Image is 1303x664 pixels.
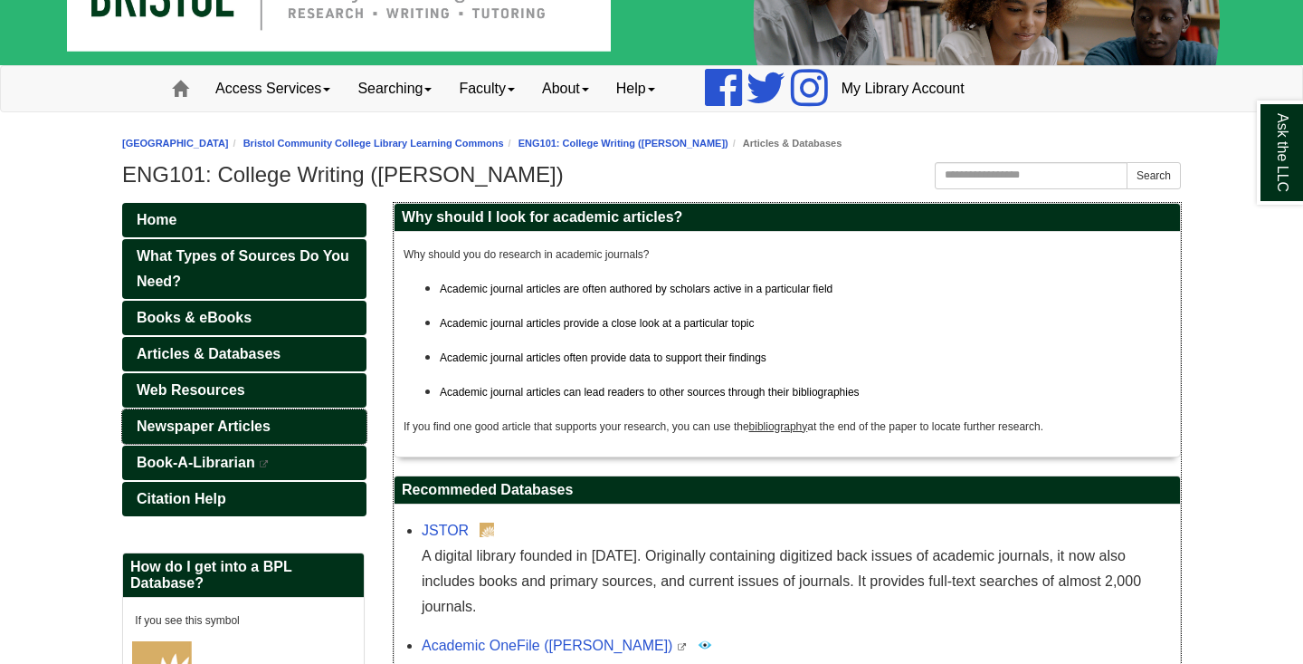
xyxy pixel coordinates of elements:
[122,482,366,516] a: Citation Help
[137,310,252,325] span: Books & eBooks
[122,301,366,335] a: Books & eBooks
[137,248,349,289] span: What Types of Sources Do You Need?
[122,138,229,149] a: [GEOGRAPHIC_DATA]
[123,553,364,598] h2: How do I get into a BPL Database?
[677,643,688,651] i: This link opens in a new window
[137,346,281,361] span: Articles & Databases
[122,337,366,371] a: Articles & Databases
[137,419,271,434] span: Newspaper Articles
[122,135,1181,152] nav: breadcrumb
[440,351,766,364] span: Academic journal articles often provide data to support their findings
[528,66,603,111] a: About
[1127,162,1181,189] button: Search
[122,373,366,408] a: Web Resources
[137,212,176,227] span: Home
[445,66,528,111] a: Faculty
[122,446,366,480] a: Book-A-Librarian
[122,409,366,444] a: Newspaper Articles
[728,135,842,152] li: Articles & Databases
[404,420,1043,433] span: If you find one good article that supports your research, you can use the at the end of the paper...
[137,455,255,470] span: Book-A-Librarian
[344,66,445,111] a: Searching
[137,382,245,398] span: Web Resources
[828,66,978,111] a: My Library Account
[404,248,649,261] span: Why should you do research in academic journals?
[202,66,344,111] a: Access Services
[122,162,1181,188] h1: ENG101: College Writing ([PERSON_NAME])
[603,66,669,111] a: Help
[122,239,366,299] a: What Types of Sources Do You Need?
[259,460,270,468] i: This link opens in a new window
[122,203,366,237] a: Home
[395,476,1180,505] h2: Recommeded Databases
[137,491,226,506] span: Citation Help
[749,420,808,433] span: bibliography
[518,138,728,149] a: ENG101: College Writing ([PERSON_NAME])
[440,386,860,399] span: Academic journal articles can lead readers to other sources through their bibliographies
[422,638,672,653] a: Academic OneFile ([PERSON_NAME])
[243,138,504,149] a: Bristol Community College Library Learning Commons
[422,544,1171,620] div: A digital library founded in [DATE]. Originally containing digitized back issues of academic jour...
[395,204,1180,232] h2: Why should I look for academic articles?
[132,614,240,627] span: If you see this symbol
[422,523,469,538] a: JSTOR
[440,317,755,330] span: Academic journal articles provide a close look at a particular topic
[698,638,712,652] img: Peer Reviewed
[440,283,832,295] span: Academic journal articles are often authored by scholars active in a particular field
[480,523,495,537] img: Boston Public Library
